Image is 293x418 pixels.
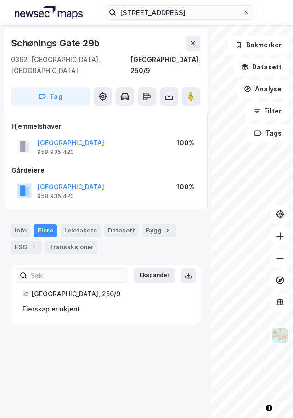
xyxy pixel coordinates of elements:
[27,269,128,282] input: Søk
[247,374,293,418] div: Kontrollprogram for chat
[176,181,194,192] div: 100%
[236,80,289,98] button: Analyse
[11,87,90,106] button: Tag
[247,374,293,418] iframe: Chat Widget
[104,224,139,237] div: Datasett
[34,224,57,237] div: Eiere
[11,241,42,254] div: ESG
[37,148,74,156] div: 958 935 420
[271,327,289,344] img: Z
[45,241,97,254] div: Transaksjoner
[176,137,194,148] div: 100%
[61,224,101,237] div: Leietakere
[142,224,176,237] div: Bygg
[31,288,189,299] div: [GEOGRAPHIC_DATA], 250/9
[11,54,130,76] div: 0362, [GEOGRAPHIC_DATA], [GEOGRAPHIC_DATA]
[130,54,200,76] div: [GEOGRAPHIC_DATA], 250/9
[29,243,38,252] div: 1
[116,6,242,19] input: Søk på adresse, matrikkel, gårdeiere, leietakere eller personer
[163,226,173,235] div: 8
[227,36,289,54] button: Bokmerker
[15,6,83,19] img: logo.a4113a55bc3d86da70a041830d287a7e.svg
[23,304,189,315] div: Eierskap er ukjent
[233,58,289,76] button: Datasett
[245,102,289,120] button: Filter
[11,165,200,176] div: Gårdeiere
[11,224,30,237] div: Info
[37,192,74,200] div: 958 935 420
[11,121,200,132] div: Hjemmelshaver
[134,268,175,283] button: Ekspander
[11,36,101,51] div: Schønings Gate 29b
[247,124,289,142] button: Tags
